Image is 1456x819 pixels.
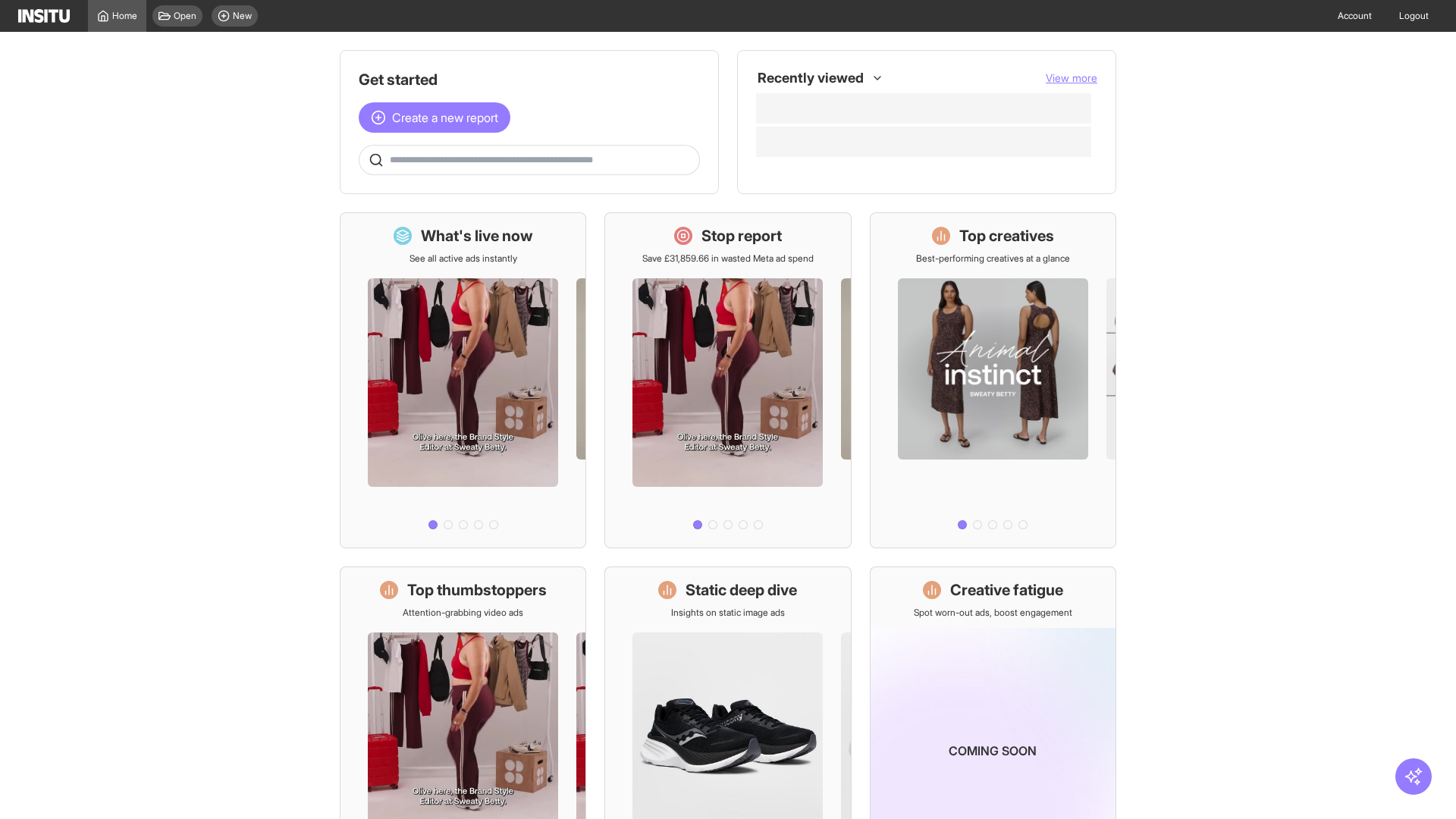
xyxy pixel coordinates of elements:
[340,212,586,548] a: What's live nowSee all active ads instantly
[112,10,137,22] span: Home
[409,253,517,265] p: See all active ads instantly
[407,579,547,601] h1: Top thumbstoppers
[1046,71,1097,84] span: View more
[421,225,533,246] h1: What's live now
[359,102,510,133] button: Create a new report
[359,69,700,90] h1: Get started
[686,579,797,601] h1: Static deep dive
[604,212,851,548] a: Stop reportSave £31,859.66 in wasted Meta ad spend
[671,607,785,619] p: Insights on static image ads
[916,253,1070,265] p: Best-performing creatives at a glance
[18,9,70,23] img: Logo
[174,10,196,22] span: Open
[642,253,814,265] p: Save £31,859.66 in wasted Meta ad spend
[233,10,252,22] span: New
[959,225,1054,246] h1: Top creatives
[870,212,1116,548] a: Top creativesBest-performing creatives at a glance
[403,607,523,619] p: Attention-grabbing video ads
[1046,71,1097,86] button: View more
[701,225,782,246] h1: Stop report
[392,108,498,127] span: Create a new report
